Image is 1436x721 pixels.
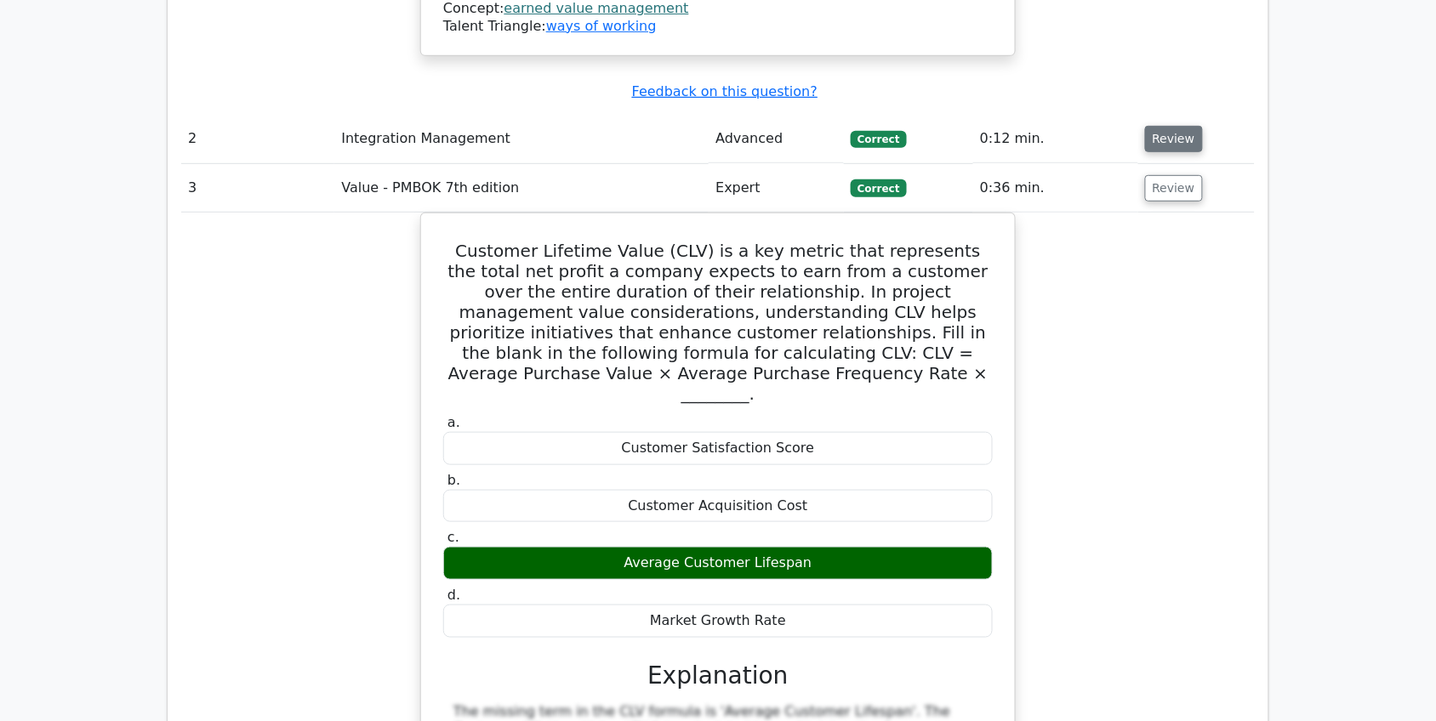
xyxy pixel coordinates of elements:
div: Customer Satisfaction Score [443,432,993,465]
span: Correct [851,131,906,148]
td: Value - PMBOK 7th edition [334,164,709,213]
td: 0:12 min. [973,115,1138,163]
td: 2 [181,115,334,163]
span: d. [447,587,460,603]
div: Customer Acquisition Cost [443,490,993,523]
span: a. [447,414,460,430]
button: Review [1145,126,1203,152]
div: Market Growth Rate [443,605,993,638]
span: c. [447,529,459,545]
span: b. [447,472,460,488]
h5: Customer Lifetime Value (CLV) is a key metric that represents the total net profit a company expe... [442,241,994,404]
td: Integration Management [334,115,709,163]
h3: Explanation [453,661,983,690]
a: Feedback on this question? [632,83,818,99]
button: Review [1145,175,1203,202]
td: 0:36 min. [973,164,1138,213]
td: 3 [181,164,334,213]
div: Average Customer Lifespan [443,547,993,580]
span: Correct [851,179,906,196]
a: ways of working [546,18,657,34]
td: Advanced [709,115,844,163]
td: Expert [709,164,844,213]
